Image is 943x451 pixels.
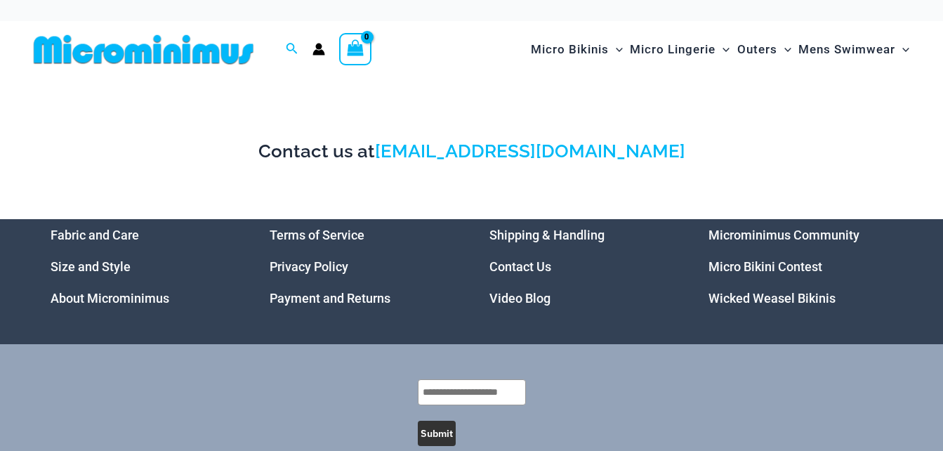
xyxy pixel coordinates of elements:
span: Menu Toggle [895,32,909,67]
a: Micro BikinisMenu ToggleMenu Toggle [527,28,626,71]
span: Menu Toggle [716,32,730,67]
nav: Site Navigation [525,26,915,73]
a: Micro LingerieMenu ToggleMenu Toggle [626,28,733,71]
nav: Menu [270,219,454,314]
aside: Footer Widget 2 [270,219,454,314]
a: Contact Us [489,259,551,274]
a: Search icon link [286,41,298,58]
a: Shipping & Handling [489,228,605,242]
span: Mens Swimwear [798,32,895,67]
span: Micro Bikinis [531,32,609,67]
button: Submit [418,421,456,446]
a: Fabric and Care [51,228,139,242]
a: Privacy Policy [270,259,348,274]
a: Terms of Service [270,228,364,242]
h3: Contact us at [28,140,915,164]
a: Microminimus Community [708,228,859,242]
a: Size and Style [51,259,131,274]
a: About Microminimus [51,291,169,306]
a: [EMAIL_ADDRESS][DOMAIN_NAME] [375,140,685,162]
nav: Menu [489,219,674,314]
span: Menu Toggle [777,32,791,67]
a: OutersMenu ToggleMenu Toggle [734,28,795,71]
span: Outers [737,32,777,67]
span: Micro Lingerie [630,32,716,67]
a: Micro Bikini Contest [708,259,822,274]
img: MM SHOP LOGO FLAT [28,34,259,65]
nav: Menu [708,219,893,314]
aside: Footer Widget 4 [708,219,893,314]
a: Account icon link [312,43,325,55]
a: Wicked Weasel Bikinis [708,291,836,306]
a: Mens SwimwearMenu ToggleMenu Toggle [795,28,913,71]
nav: Menu [51,219,235,314]
aside: Footer Widget 3 [489,219,674,314]
span: Menu Toggle [609,32,623,67]
a: Payment and Returns [270,291,390,306]
a: Video Blog [489,291,550,306]
a: View Shopping Cart, empty [339,33,371,65]
aside: Footer Widget 1 [51,219,235,314]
